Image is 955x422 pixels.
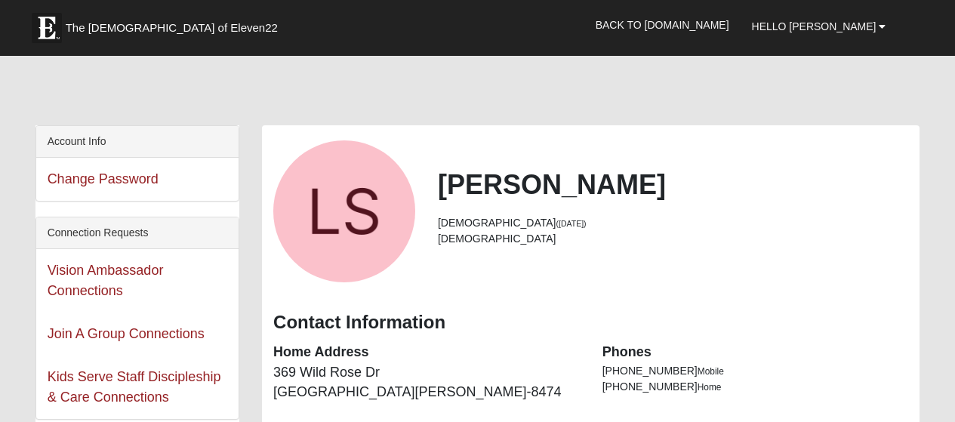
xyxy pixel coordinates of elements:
[602,379,909,395] li: [PHONE_NUMBER]
[273,363,580,402] dd: 369 Wild Rose Dr [GEOGRAPHIC_DATA][PERSON_NAME]-8474
[602,343,909,362] dt: Phones
[556,219,587,228] small: ([DATE])
[698,382,722,393] span: Home
[24,5,326,43] a: The [DEMOGRAPHIC_DATA] of Eleven22
[48,326,205,341] a: Join A Group Connections
[752,20,876,32] span: Hello [PERSON_NAME]
[438,231,908,247] li: [DEMOGRAPHIC_DATA]
[36,126,239,158] div: Account Info
[438,215,908,231] li: [DEMOGRAPHIC_DATA]
[48,171,159,186] a: Change Password
[584,6,741,44] a: Back to [DOMAIN_NAME]
[273,312,908,334] h3: Contact Information
[36,217,239,249] div: Connection Requests
[438,168,908,201] h2: [PERSON_NAME]
[32,13,62,43] img: Eleven22 logo
[273,140,415,282] a: View Fullsize Photo
[273,343,580,362] dt: Home Address
[48,263,164,298] a: Vision Ambassador Connections
[602,363,909,379] li: [PHONE_NUMBER]
[698,366,724,377] span: Mobile
[741,8,898,45] a: Hello [PERSON_NAME]
[66,20,278,35] span: The [DEMOGRAPHIC_DATA] of Eleven22
[48,369,221,405] a: Kids Serve Staff Discipleship & Care Connections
